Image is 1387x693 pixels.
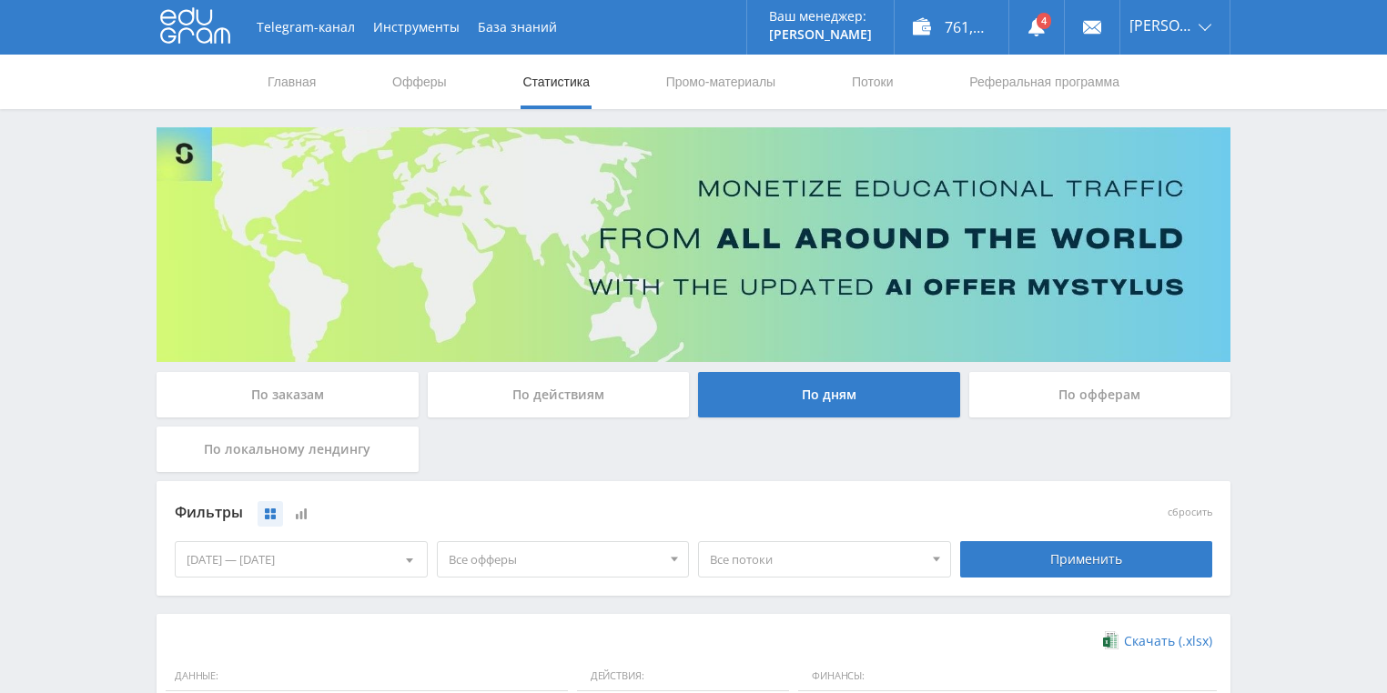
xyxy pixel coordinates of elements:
[1103,631,1119,649] img: xlsx
[1103,632,1212,650] a: Скачать (.xlsx)
[710,542,923,577] span: Все потоки
[176,542,427,577] div: [DATE] — [DATE]
[960,541,1213,577] div: Применить
[157,372,419,417] div: По заказам
[175,499,951,527] div: Фильтры
[266,55,318,109] a: Главная
[390,55,449,109] a: Офферы
[769,9,872,24] p: Ваш менеджер:
[850,55,896,109] a: Потоки
[577,661,789,692] span: Действия:
[1168,507,1212,518] button: сбросить
[521,55,592,109] a: Статистика
[157,127,1230,362] img: Banner
[969,372,1231,417] div: По офферам
[698,372,960,417] div: По дням
[1124,634,1212,648] span: Скачать (.xlsx)
[1129,18,1193,33] span: [PERSON_NAME]
[428,372,690,417] div: По действиям
[664,55,777,109] a: Промо-материалы
[769,27,872,42] p: [PERSON_NAME]
[166,661,568,692] span: Данные:
[798,661,1217,692] span: Финансы:
[967,55,1121,109] a: Реферальная программа
[157,427,419,472] div: По локальному лендингу
[449,542,662,577] span: Все офферы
